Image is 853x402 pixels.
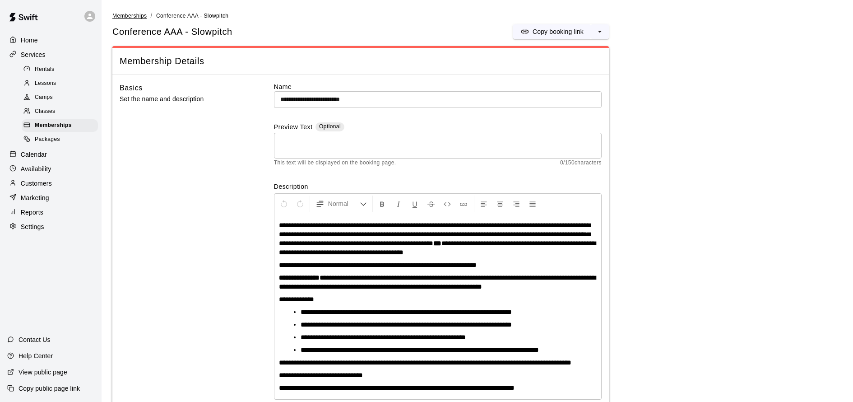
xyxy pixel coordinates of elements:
[22,91,98,104] div: Camps
[525,196,540,212] button: Justify Align
[7,220,94,234] a: Settings
[112,13,147,19] span: Memberships
[19,368,67,377] p: View public page
[312,196,371,212] button: Formatting Options
[35,79,56,88] span: Lessons
[533,27,584,36] p: Copy booking link
[19,335,51,344] p: Contact Us
[21,179,52,188] p: Customers
[35,107,55,116] span: Classes
[22,119,98,132] div: Memberships
[21,164,51,173] p: Availability
[22,105,98,118] div: Classes
[120,55,602,67] span: Membership Details
[22,133,98,146] div: Packages
[591,24,609,39] button: select merge strategy
[21,222,44,231] p: Settings
[35,135,60,144] span: Packages
[35,121,72,130] span: Memberships
[509,196,524,212] button: Right Align
[492,196,508,212] button: Center Align
[35,65,55,74] span: Rentals
[22,76,102,90] a: Lessons
[112,12,147,19] a: Memberships
[7,33,94,47] a: Home
[21,193,49,202] p: Marketing
[7,191,94,205] a: Marketing
[156,13,228,19] span: Conference AAA - Slowpitch
[22,62,102,76] a: Rentals
[112,11,842,21] nav: breadcrumb
[292,196,308,212] button: Redo
[21,208,43,217] p: Reports
[22,77,98,90] div: Lessons
[7,148,94,161] a: Calendar
[7,48,94,61] a: Services
[21,150,47,159] p: Calendar
[22,133,102,147] a: Packages
[19,351,53,360] p: Help Center
[274,82,602,91] label: Name
[407,196,422,212] button: Format Underline
[22,63,98,76] div: Rentals
[560,159,602,168] span: 0 / 150 characters
[22,91,102,105] a: Camps
[112,26,232,38] span: Conference AAA - Slowpitch
[391,196,406,212] button: Format Italics
[150,11,152,20] li: /
[7,206,94,219] a: Reports
[476,196,491,212] button: Left Align
[274,159,396,168] span: This text will be displayed on the booking page.
[456,196,471,212] button: Insert Link
[375,196,390,212] button: Format Bold
[21,36,38,45] p: Home
[513,24,609,39] div: split button
[513,24,591,39] button: Copy booking link
[440,196,455,212] button: Insert Code
[423,196,439,212] button: Format Strikethrough
[19,384,80,393] p: Copy public page link
[120,93,245,105] p: Set the name and description
[22,119,102,133] a: Memberships
[274,182,602,191] label: Description
[274,122,313,133] label: Preview Text
[328,199,360,208] span: Normal
[276,196,292,212] button: Undo
[7,162,94,176] a: Availability
[319,123,341,130] span: Optional
[35,93,53,102] span: Camps
[22,105,102,119] a: Classes
[7,177,94,190] a: Customers
[21,50,46,59] p: Services
[120,82,143,94] h6: Basics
